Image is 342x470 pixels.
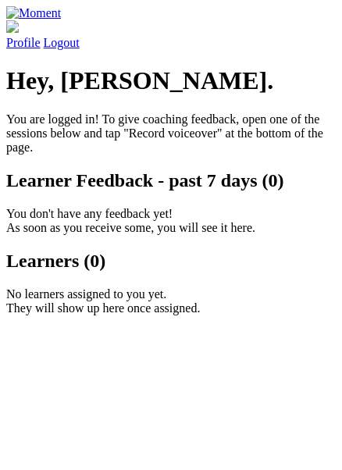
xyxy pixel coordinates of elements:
p: No learners assigned to you yet. They will show up here once assigned. [6,287,336,315]
h2: Learners (0) [6,251,336,272]
h2: Learner Feedback - past 7 days (0) [6,170,336,191]
p: You are logged in! To give coaching feedback, open one of the sessions below and tap "Record voic... [6,112,336,155]
a: Profile [6,20,336,49]
a: Logout [44,36,80,49]
img: Moment [6,6,61,20]
p: You don't have any feedback yet! As soon as you receive some, you will see it here. [6,207,336,235]
img: default_avatar-b4e2223d03051bc43aaaccfb402a43260a3f17acc7fafc1603fdf008d6cba3c9.png [6,20,19,33]
h1: Hey, [PERSON_NAME]. [6,66,336,95]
